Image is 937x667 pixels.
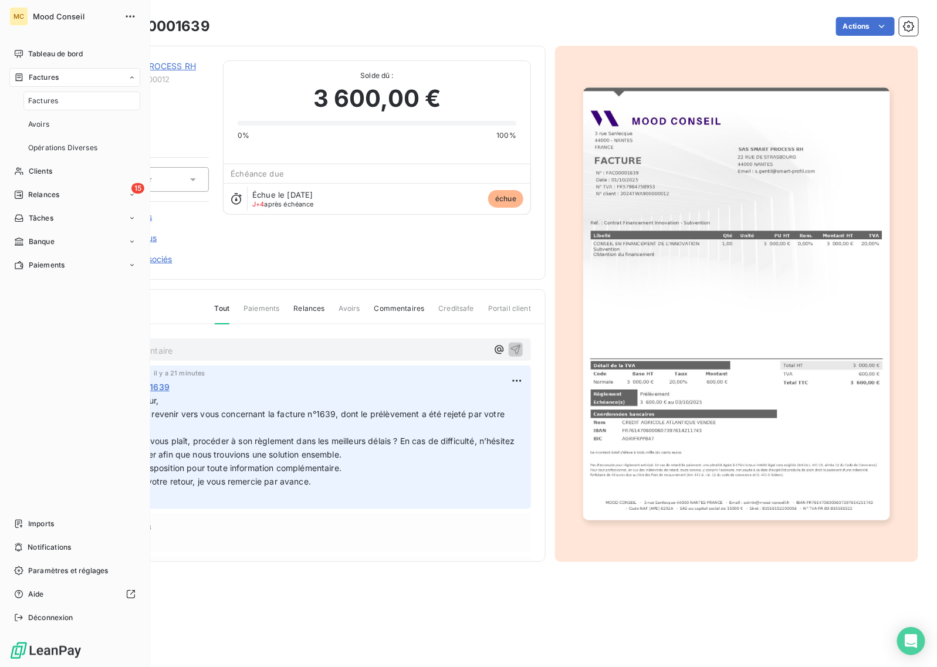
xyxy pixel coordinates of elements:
[897,627,925,655] div: Open Intercom Messenger
[583,87,889,520] img: invoice_thumbnail
[78,409,507,432] span: Je me permets de revenir vers vous concernant la facture n°1639, dont le prélèvement a été rejeté...
[252,200,264,208] span: J+4
[836,17,895,36] button: Actions
[28,119,49,130] span: Avoirs
[28,143,97,153] span: Opérations Diverses
[374,303,425,323] span: Commentaires
[28,612,73,623] span: Déconnexion
[78,436,517,459] span: Pourriez-vous, s’il vous plaît, procéder à son règlement dans les meilleurs délais ? En cas de di...
[154,370,205,377] span: il y a 21 minutes
[28,519,54,529] span: Imports
[110,16,210,37] h3: FAC00001639
[29,72,59,83] span: Factures
[9,7,28,26] div: MC
[438,303,474,323] span: Creditsafe
[28,542,71,553] span: Notifications
[28,589,44,600] span: Aide
[92,75,209,84] span: 2024TWA900000012
[9,585,140,604] a: Aide
[33,12,117,21] span: Mood Conseil
[252,201,314,208] span: après échéance
[28,566,108,576] span: Paramètres et réglages
[28,96,58,106] span: Factures
[488,190,523,208] span: échue
[488,303,531,323] span: Portail client
[339,303,360,323] span: Avoirs
[496,130,516,141] span: 100%
[29,236,55,247] span: Banque
[28,189,59,200] span: Relances
[29,213,53,224] span: Tâches
[9,641,82,660] img: Logo LeanPay
[313,81,441,116] span: 3 600,00 €
[293,303,324,323] span: Relances
[252,190,313,199] span: Échue le [DATE]
[215,303,230,324] span: Tout
[231,169,284,178] span: Échéance due
[243,303,279,323] span: Paiements
[238,70,516,81] span: Solde dû :
[29,260,65,270] span: Paiements
[78,463,341,473] span: Je reste à votre disposition pour toute information complémentaire.
[238,130,249,141] span: 0%
[28,49,83,59] span: Tableau de bord
[29,166,52,177] span: Clients
[78,476,311,486] span: Dans l’attente de votre retour, je vous remercie par avance.
[131,183,144,194] span: 15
